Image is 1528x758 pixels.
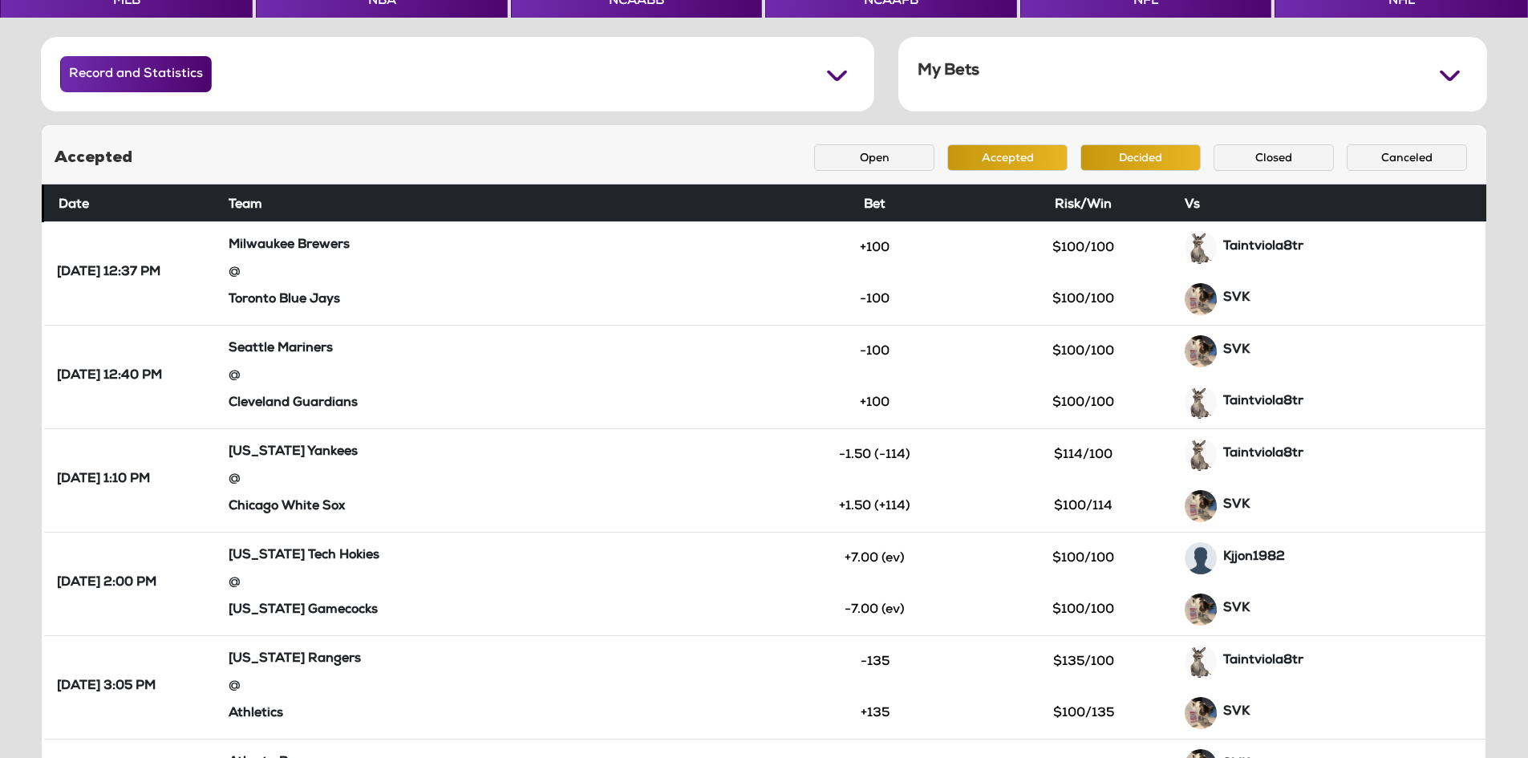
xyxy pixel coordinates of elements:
button: +7.00 (ev) [815,545,935,572]
div: @ [229,362,755,392]
button: $135/100 [1023,648,1144,675]
img: GGTJwxpDP8f4YzxztqnhC4AAAAASUVORK5CYII= [1185,697,1217,729]
img: 9k= [1185,387,1217,419]
img: 9k= [1185,646,1217,678]
div: @ [229,569,755,599]
th: Bet [761,184,988,221]
strong: [US_STATE] Rangers [229,653,361,666]
button: $100/114 [1023,492,1144,520]
div: @ [229,258,755,289]
button: Closed [1214,144,1334,171]
strong: Chicago White Sox [229,501,345,513]
img: GGTJwxpDP8f4YzxztqnhC4AAAAASUVORK5CYII= [1185,594,1217,626]
button: +100 [815,389,935,416]
button: $114/100 [1023,441,1144,468]
strong: [DATE] 2:00 PM [57,575,156,593]
th: Vs [1178,184,1467,221]
th: Risk/Win [988,184,1178,221]
strong: Kjjon1982 [1223,551,1285,564]
div: @ [229,672,755,703]
button: Record and Statistics [60,56,212,92]
strong: [DATE] 1:10 PM [57,472,150,489]
strong: [US_STATE] Tech Hokies [229,549,379,562]
button: $100/135 [1023,699,1144,727]
strong: [US_STATE] Gamecocks [229,604,378,617]
button: +100 [815,234,935,261]
div: @ [229,465,755,496]
strong: SVK [1223,344,1250,357]
button: Open [814,144,934,171]
h5: My Bets [918,62,979,81]
button: Accepted [947,144,1068,171]
button: -100 [815,286,935,313]
strong: [DATE] 12:40 PM [57,368,162,386]
strong: Athletics [229,707,283,720]
button: -135 [815,648,935,675]
button: $100/100 [1023,234,1144,261]
img: avatar-default.png [1185,542,1217,574]
h5: Accepted [55,148,132,168]
button: $100/100 [1023,286,1144,313]
img: 9k= [1185,439,1217,471]
button: +1.50 (+114) [815,492,935,520]
strong: [DATE] 3:05 PM [57,679,156,696]
th: Date [43,184,222,221]
strong: Taintviola8tr [1223,448,1303,460]
button: $100/100 [1023,338,1144,365]
button: Canceled [1347,144,1467,171]
button: -7.00 (ev) [815,596,935,623]
img: 9k= [1185,232,1217,264]
button: +135 [815,699,935,727]
button: $100/100 [1023,389,1144,416]
strong: Taintviola8tr [1223,395,1303,408]
strong: Taintviola8tr [1223,655,1303,667]
button: $100/100 [1023,545,1144,572]
strong: SVK [1223,706,1250,719]
strong: SVK [1223,499,1250,512]
strong: Milwaukee Brewers [229,239,350,252]
img: GGTJwxpDP8f4YzxztqnhC4AAAAASUVORK5CYII= [1185,283,1217,315]
strong: [DATE] 12:37 PM [57,265,160,282]
button: -1.50 (-114) [815,441,935,468]
button: -100 [815,338,935,365]
th: Team [222,184,761,221]
strong: Taintviola8tr [1223,241,1303,253]
button: Decided [1080,144,1201,171]
img: GGTJwxpDP8f4YzxztqnhC4AAAAASUVORK5CYII= [1185,490,1217,522]
strong: Toronto Blue Jays [229,294,340,306]
img: GGTJwxpDP8f4YzxztqnhC4AAAAASUVORK5CYII= [1185,335,1217,367]
button: $100/100 [1023,596,1144,623]
strong: Cleveland Guardians [229,397,358,410]
strong: Seattle Mariners [229,343,333,355]
strong: [US_STATE] Yankees [229,446,358,459]
strong: SVK [1223,602,1250,615]
strong: SVK [1223,292,1250,305]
